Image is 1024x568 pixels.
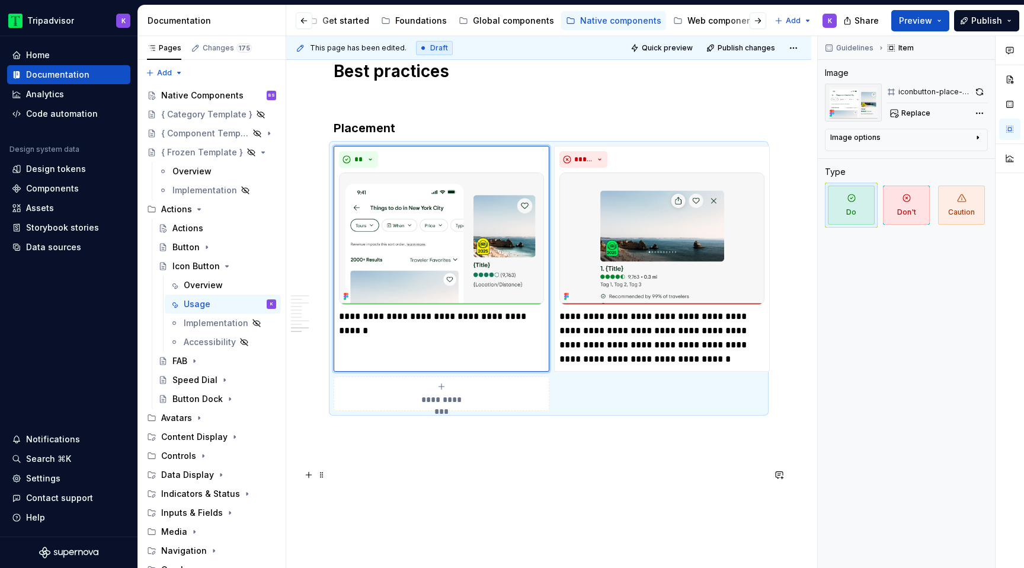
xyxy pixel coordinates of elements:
div: Accessibility [184,336,236,348]
div: Tripadvisor [27,15,74,27]
div: Implementation [172,184,237,196]
a: Native components [561,11,666,30]
a: Components [7,179,130,198]
div: { Component Template } [161,127,249,139]
div: Icon Button [172,260,220,272]
div: Avatars [142,409,281,427]
div: Documentation [26,69,89,81]
div: Native Components [161,90,244,101]
div: Data sources [26,241,81,253]
div: Navigation [161,545,207,557]
div: Button Dock [172,393,223,405]
a: Implementation [165,314,281,333]
div: Actions [161,203,192,215]
button: Don't [880,183,933,228]
div: Settings [26,473,60,484]
h3: Placement [334,120,764,136]
span: Draft [430,43,448,53]
button: Quick preview [627,40,698,56]
img: aa9d7549-344c-4423-b515-9c546671b99d.png [825,84,882,122]
div: Design tokens [26,163,86,175]
a: Code automation [7,104,130,123]
div: Foundations [395,15,447,27]
a: Overview [153,162,281,181]
button: Search ⌘K [7,449,130,468]
div: Search ⌘K [26,453,71,465]
div: Inputs & Fields [161,507,223,519]
div: Overview [184,279,223,291]
button: TripadvisorK [2,8,135,33]
a: Web components [668,11,764,30]
div: Code automation [26,108,98,120]
div: { Category Template } [161,109,252,120]
div: Image [825,67,849,79]
button: Do [825,183,878,228]
a: Native ComponentsBS [142,86,281,105]
span: Publish [971,15,1002,27]
div: Storybook stories [26,222,99,234]
span: Caution [938,186,985,225]
a: Data sources [7,238,130,257]
button: Publish changes [703,40,780,56]
button: Help [7,508,130,527]
div: Get started [322,15,369,27]
div: Actions [172,222,203,234]
div: Media [142,522,281,541]
a: FAB [153,352,281,371]
div: Documentation [148,15,281,27]
img: a5407d4d-78cf-444b-870e-68be6dc8d125.png [559,173,764,305]
div: BS [268,90,275,101]
a: Button Dock [153,390,281,409]
div: Pages [147,43,181,53]
div: Components [26,183,79,194]
div: Web components [687,15,760,27]
span: Do [828,186,875,225]
div: Implementation [184,317,248,329]
button: Caution [935,183,988,228]
a: Foundations [376,11,452,30]
button: Share [837,10,887,31]
a: Icon Button [153,257,281,276]
span: Add [786,16,801,25]
span: 175 [236,43,252,53]
div: Analytics [26,88,64,100]
a: { Component Template } [142,124,281,143]
div: Navigation [142,541,281,560]
div: Media [161,526,187,538]
div: Changes [203,43,252,53]
a: Global components [454,11,559,30]
div: Content Display [142,427,281,446]
button: Add [771,12,815,29]
div: Design system data [9,145,79,154]
a: UsageK [165,295,281,314]
a: Button [153,238,281,257]
span: Share [855,15,879,27]
a: Overview [165,276,281,295]
a: Get started [303,11,374,30]
button: Add [142,65,187,81]
button: Notifications [7,430,130,449]
button: Contact support [7,489,130,508]
img: aa9d7549-344c-4423-b515-9c546671b99d.png [339,173,544,305]
span: Replace [901,109,930,118]
div: Speed Dial [172,374,217,386]
div: Home [26,49,50,61]
a: Documentation [7,65,130,84]
div: Help [26,512,45,524]
div: Data Display [142,465,281,484]
h1: Best practices [334,60,764,82]
div: FAB [172,355,187,367]
div: Controls [142,446,281,465]
div: Usage [184,298,210,310]
a: { Frozen Template } [142,143,281,162]
div: Indicators & Status [161,488,240,500]
div: Actions [142,200,281,219]
button: Preview [891,10,949,31]
a: Accessibility [165,333,281,352]
a: Settings [7,469,130,488]
div: Native components [580,15,661,27]
a: Home [7,46,130,65]
div: Type [825,166,846,178]
span: Preview [899,15,932,27]
button: Image options [830,133,983,147]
